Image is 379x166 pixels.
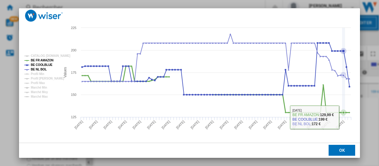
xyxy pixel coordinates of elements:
img: logo_wiser_300x94.png [25,10,63,21]
tspan: Marché Max [31,95,48,98]
tspan: [DATE] [190,120,200,130]
tspan: CATALOG [DOMAIN_NAME] [31,54,70,57]
tspan: [DATE] [103,120,113,130]
tspan: Values [63,67,67,77]
tspan: [DATE] [277,120,287,130]
tspan: [DATE] [132,120,142,130]
tspan: 200 [71,48,76,52]
md-dialog: Product popup [19,8,360,158]
tspan: [DATE] [263,120,272,130]
tspan: 150 [71,93,76,96]
tspan: BE COOLBLUE [31,63,53,67]
tspan: BE FR AMAZON [31,59,53,62]
tspan: [DATE] [146,120,156,130]
tspan: [DATE] [117,120,127,130]
tspan: [DATE] [161,120,171,130]
tspan: Profil Max [31,81,45,85]
tspan: [DATE] [204,120,214,130]
tspan: Profil [PERSON_NAME] [31,77,64,80]
tspan: Profil Min [31,72,44,76]
tspan: [DATE] [175,120,185,130]
tspan: [DATE] [320,120,330,130]
tspan: Marché Moy [31,90,48,94]
tspan: [DATE] [74,120,84,130]
tspan: [DATE] [335,120,345,130]
tspan: 125 [71,115,76,119]
tspan: [DATE] [219,120,229,130]
tspan: 225 [71,26,76,30]
button: OK [329,145,355,156]
tspan: [DATE] [306,120,316,130]
tspan: [DATE] [291,120,301,130]
tspan: BE NL BOL [31,68,47,71]
tspan: [DATE] [248,120,258,130]
tspan: 175 [71,71,76,74]
tspan: [DATE] [88,120,98,130]
tspan: [DATE] [233,120,243,130]
tspan: Marché Min [31,86,47,89]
